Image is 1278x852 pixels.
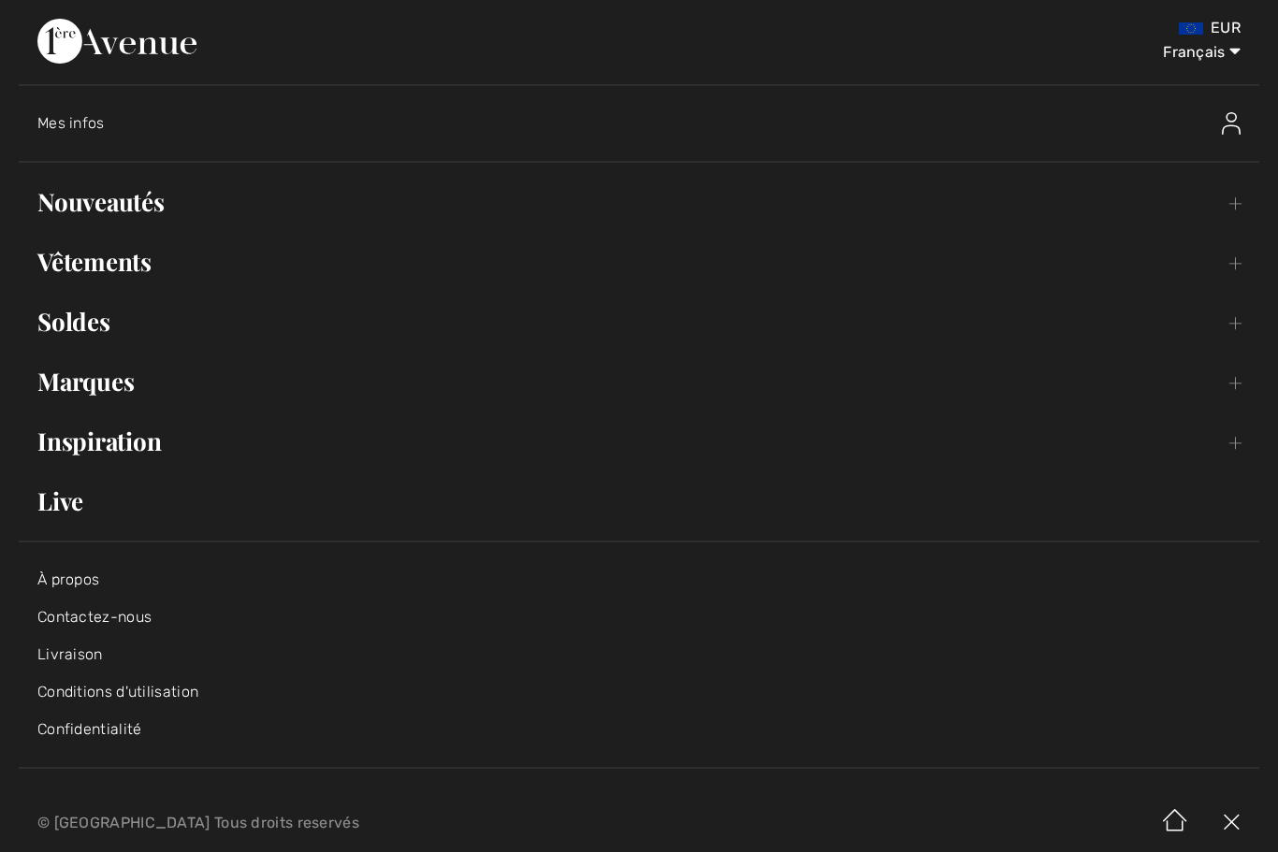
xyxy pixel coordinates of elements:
[37,19,196,64] img: 1ère Avenue
[37,608,152,626] a: Contactez-nous
[19,421,1259,462] a: Inspiration
[37,570,99,588] a: À propos
[1147,794,1203,852] img: Accueil
[19,181,1259,223] a: Nouveautés
[37,816,750,830] p: © [GEOGRAPHIC_DATA] Tous droits reservés
[37,720,142,738] a: Confidentialité
[1203,794,1259,852] img: X
[1222,112,1241,135] img: Mes infos
[37,114,105,132] span: Mes infos
[37,94,1259,153] a: Mes infosMes infos
[19,481,1259,522] a: Live
[37,683,198,700] a: Conditions d'utilisation
[19,241,1259,282] a: Vêtements
[19,301,1259,342] a: Soldes
[37,645,103,663] a: Livraison
[19,361,1259,402] a: Marques
[750,19,1241,37] div: EUR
